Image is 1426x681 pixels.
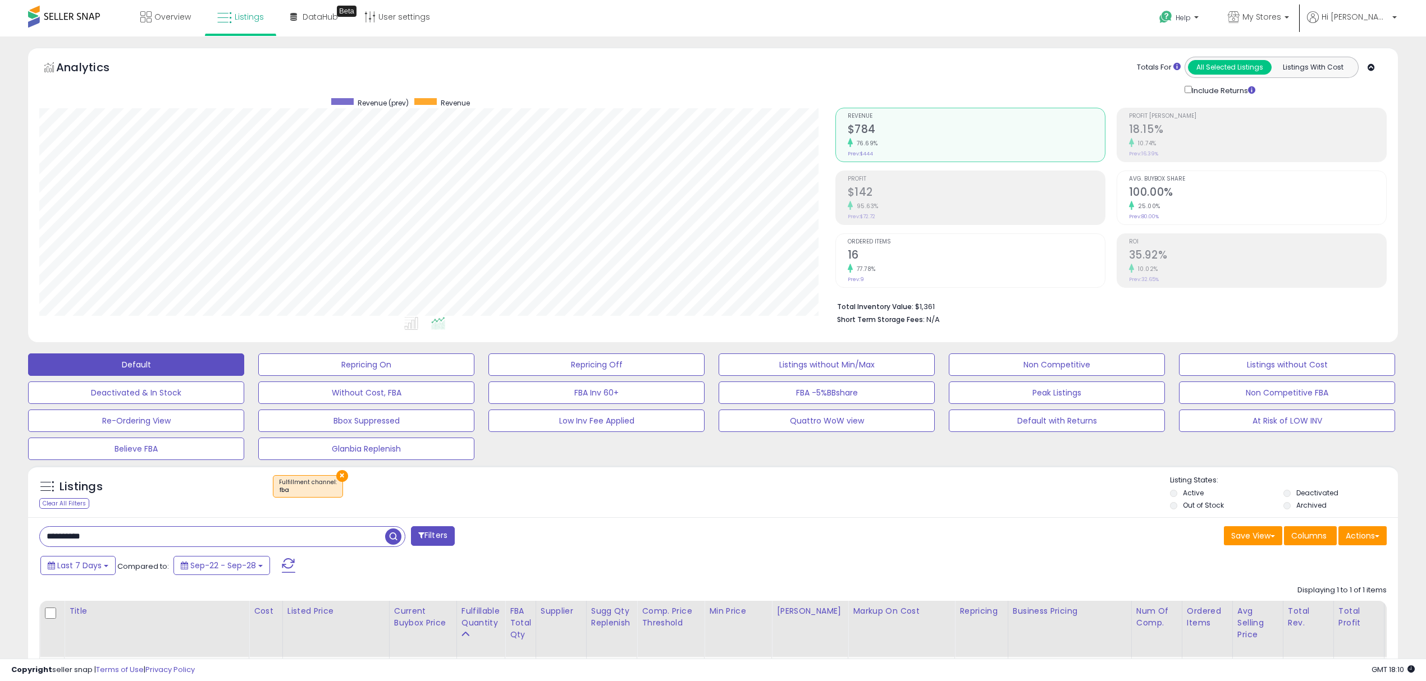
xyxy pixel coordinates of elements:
[488,381,705,404] button: FBA Inv 60+
[848,113,1105,119] span: Revenue
[57,560,102,571] span: Last 7 Days
[1224,526,1282,545] button: Save View
[336,470,348,482] button: ×
[959,605,1003,617] div: Repricing
[1129,239,1386,245] span: ROI
[853,202,879,210] small: 95.63%
[837,302,913,311] b: Total Inventory Value:
[1338,605,1379,629] div: Total Profit
[1187,605,1228,629] div: Ordered Items
[853,265,876,273] small: 77.78%
[949,381,1165,404] button: Peak Listings
[394,605,452,629] div: Current Buybox Price
[411,526,455,546] button: Filters
[837,299,1379,312] li: $1,361
[1271,60,1355,75] button: Listings With Cost
[254,605,278,617] div: Cost
[1170,475,1398,486] p: Listing States:
[56,59,131,78] h5: Analytics
[28,353,244,376] button: Default
[39,498,89,509] div: Clear All Filters
[60,479,103,495] h5: Listings
[337,6,356,17] div: Tooltip anchor
[441,98,470,108] span: Revenue
[949,353,1165,376] button: Non Competitive
[1150,2,1210,36] a: Help
[145,664,195,675] a: Privacy Policy
[28,438,244,460] button: Believe FBA
[709,605,767,617] div: Min Price
[719,409,935,432] button: Quattro WoW view
[279,486,337,494] div: fba
[1237,605,1278,641] div: Avg Selling Price
[190,560,256,571] span: Sep-22 - Sep-28
[848,123,1105,138] h2: $784
[1129,176,1386,182] span: Avg. Buybox Share
[776,605,843,617] div: [PERSON_NAME]
[1129,150,1158,157] small: Prev: 16.39%
[848,239,1105,245] span: Ordered Items
[949,409,1165,432] button: Default with Returns
[642,605,700,629] div: Comp. Price Threshold
[235,11,264,22] span: Listings
[1183,500,1224,510] label: Out of Stock
[1129,249,1386,264] h2: 35.92%
[28,409,244,432] button: Re-Ordering View
[541,605,582,617] div: Supplier
[303,11,338,22] span: DataHub
[40,556,116,575] button: Last 7 Days
[173,556,270,575] button: Sep-22 - Sep-28
[1129,113,1386,119] span: Profit [PERSON_NAME]
[1291,530,1327,541] span: Columns
[1129,276,1159,283] small: Prev: 32.65%
[11,665,195,675] div: seller snap | |
[1134,139,1157,148] small: 10.74%
[1188,60,1272,75] button: All Selected Listings
[287,605,385,617] div: Listed Price
[461,605,500,629] div: Fulfillable Quantity
[591,605,633,629] div: Sugg Qty Replenish
[1322,11,1389,22] span: Hi [PERSON_NAME]
[1296,488,1338,498] label: Deactivated
[853,139,878,148] small: 76.69%
[1134,202,1160,210] small: 25.00%
[848,186,1105,201] h2: $142
[1176,13,1191,22] span: Help
[848,150,873,157] small: Prev: $444
[1129,213,1159,220] small: Prev: 80.00%
[1159,10,1173,24] i: Get Help
[69,605,244,617] div: Title
[1338,526,1387,545] button: Actions
[96,664,144,675] a: Terms of Use
[586,601,637,657] th: Please note that this number is a calculation based on your required days of coverage and your ve...
[1288,605,1329,629] div: Total Rev.
[1296,500,1327,510] label: Archived
[258,438,474,460] button: Glanbia Replenish
[1176,84,1269,96] div: Include Returns
[1284,526,1337,545] button: Columns
[117,561,169,572] span: Compared to:
[837,315,925,324] b: Short Term Storage Fees:
[926,314,940,325] span: N/A
[28,381,244,404] button: Deactivated & In Stock
[853,605,950,617] div: Markup on Cost
[1179,381,1395,404] button: Non Competitive FBA
[1183,488,1204,498] label: Active
[848,213,875,220] small: Prev: $72.72
[11,664,52,675] strong: Copyright
[488,409,705,432] button: Low Inv Fee Applied
[279,478,337,495] span: Fulfillment channel :
[719,381,935,404] button: FBA -5%BBshare
[488,353,705,376] button: Repricing Off
[848,249,1105,264] h2: 16
[1137,62,1181,73] div: Totals For
[1297,585,1387,596] div: Displaying 1 to 1 of 1 items
[848,276,864,283] small: Prev: 9
[1179,409,1395,432] button: At Risk of LOW INV
[1307,11,1397,36] a: Hi [PERSON_NAME]
[1242,11,1281,22] span: My Stores
[358,98,409,108] span: Revenue (prev)
[848,601,955,657] th: The percentage added to the cost of goods (COGS) that forms the calculator for Min & Max prices.
[1179,353,1395,376] button: Listings without Cost
[1136,605,1177,629] div: Num of Comp.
